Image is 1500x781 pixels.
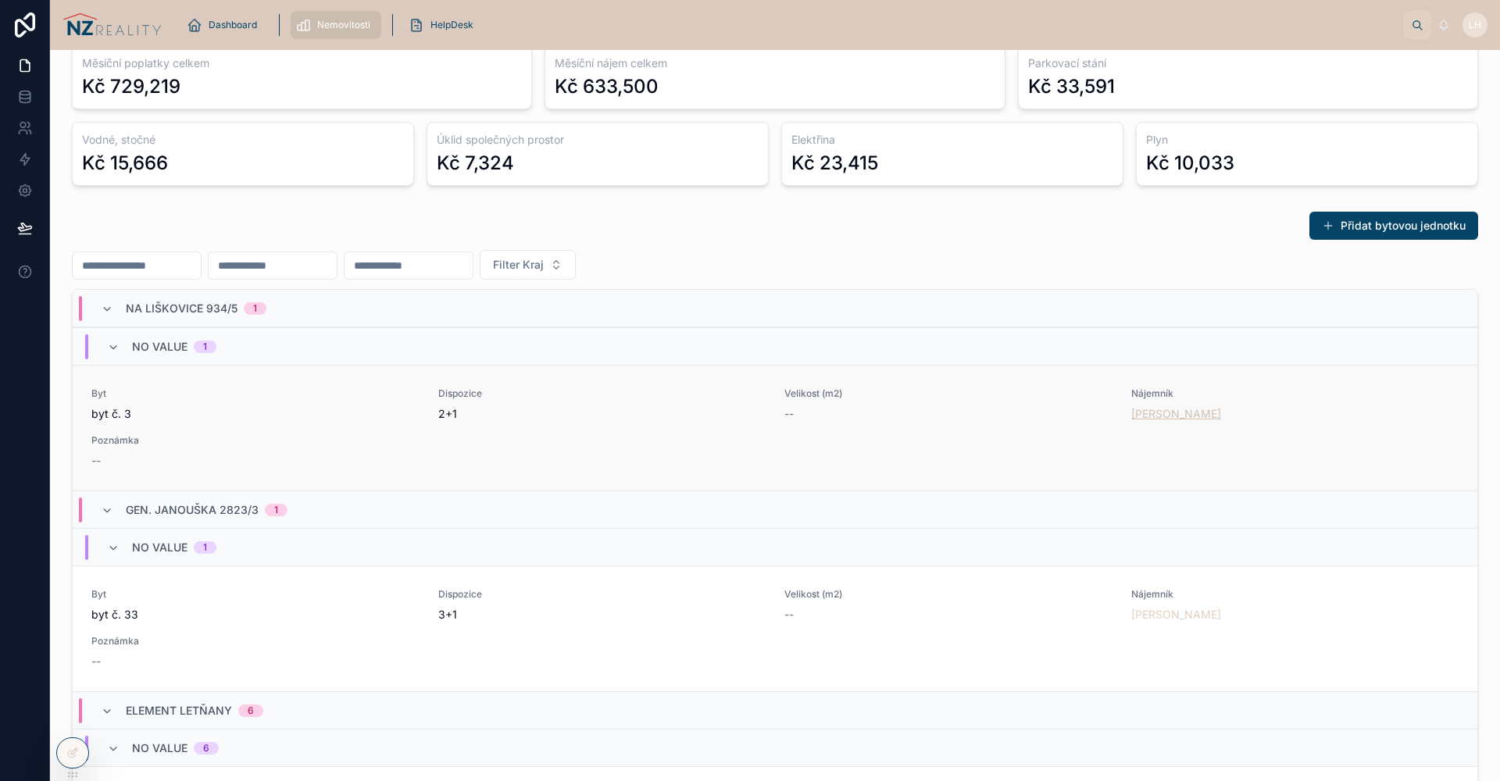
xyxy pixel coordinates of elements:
span: No value [132,540,187,555]
span: Byt [91,588,420,601]
div: 1 [274,504,278,516]
a: HelpDesk [404,11,484,39]
div: scrollable content [174,8,1403,42]
h3: Úklid společných prostor [437,132,759,148]
span: 3+1 [438,607,766,622]
span: byt č. 3 [91,406,420,422]
span: Poznámka [91,635,420,647]
span: Nájemník [1131,387,1459,400]
a: [PERSON_NAME] [1131,607,1221,622]
div: 6 [248,704,254,717]
button: Select Button [480,250,576,280]
a: [PERSON_NAME] [1131,406,1221,422]
span: No value [132,740,187,756]
img: App logo [62,12,162,37]
div: 6 [203,742,209,754]
a: Dashboard [182,11,268,39]
span: Dispozice [438,387,766,400]
h3: Vodné, stočné [82,132,404,148]
span: Dashboard [209,19,257,31]
div: 1 [203,541,207,554]
span: Dispozice [438,588,766,601]
span: -- [784,607,794,622]
span: HelpDesk [430,19,473,31]
a: Nemovitosti [291,11,381,39]
div: Kč 33,591 [1028,74,1115,99]
span: -- [91,453,101,469]
span: LH [1469,19,1481,31]
h3: Měsíční poplatky celkem [82,55,522,71]
span: 2+1 [438,406,766,422]
div: Kč 10,033 [1146,151,1234,176]
span: No value [132,339,187,355]
span: Velikost (m2) [784,387,1112,400]
span: Poznámka [91,434,420,447]
span: Filter Kraj [493,257,544,273]
span: Nájemník [1131,588,1459,601]
span: Element Letňany [126,703,232,719]
span: -- [784,406,794,422]
h3: Měsíční nájem celkem [555,55,995,71]
span: -- [91,654,101,669]
a: Bytbyt č. 3Dispozice2+1Velikost (m2)--Nájemník[PERSON_NAME]Poznámka-- [73,365,1477,490]
button: Přidat bytovou jednotku [1309,212,1478,240]
div: 1 [203,341,207,353]
div: Kč 633,500 [555,74,659,99]
a: Bytbyt č. 33Dispozice3+1Velikost (m2)--Nájemník[PERSON_NAME]Poznámka-- [73,565,1477,691]
span: Nemovitosti [317,19,370,31]
h3: Parkovací stání [1028,55,1468,71]
div: Kč 7,324 [437,151,514,176]
h3: Elektřina [791,132,1113,148]
span: Gen. Janouška 2823/3 [126,502,259,518]
span: Byt [91,387,420,400]
span: Na Liškovice 934/5 [126,301,237,316]
span: Velikost (m2) [784,588,1112,601]
div: Kč 15,666 [82,151,168,176]
div: Kč 23,415 [791,151,878,176]
div: 1 [253,302,257,315]
div: Kč 729,219 [82,74,180,99]
span: byt č. 33 [91,607,420,622]
h3: Plyn [1146,132,1468,148]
